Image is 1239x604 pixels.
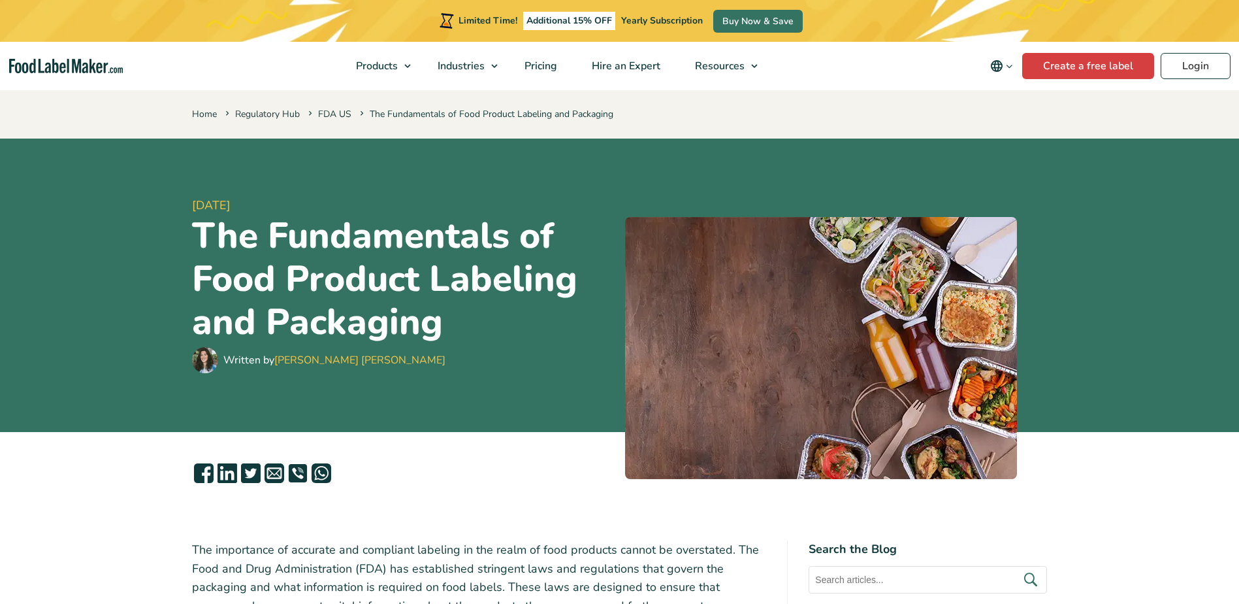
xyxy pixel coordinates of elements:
[809,566,1047,594] input: Search articles...
[809,541,1047,558] h4: Search the Blog
[318,108,351,120] a: FDA US
[9,59,123,74] a: Food Label Maker homepage
[274,353,445,367] a: [PERSON_NAME] [PERSON_NAME]
[981,53,1022,79] button: Change language
[523,12,615,30] span: Additional 15% OFF
[459,14,517,27] span: Limited Time!
[1022,53,1154,79] a: Create a free label
[357,108,613,120] span: The Fundamentals of Food Product Labeling and Packaging
[192,347,218,373] img: Maria Abi Hanna - Food Label Maker
[192,108,217,120] a: Home
[434,59,486,73] span: Industries
[235,108,300,120] a: Regulatory Hub
[691,59,746,73] span: Resources
[339,42,417,90] a: Products
[192,214,615,344] h1: The Fundamentals of Food Product Labeling and Packaging
[521,59,558,73] span: Pricing
[588,59,662,73] span: Hire an Expert
[575,42,675,90] a: Hire an Expert
[1161,53,1231,79] a: Login
[421,42,504,90] a: Industries
[713,10,803,33] a: Buy Now & Save
[621,14,703,27] span: Yearly Subscription
[352,59,399,73] span: Products
[223,352,445,368] div: Written by
[192,197,615,214] span: [DATE]
[507,42,571,90] a: Pricing
[678,42,764,90] a: Resources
